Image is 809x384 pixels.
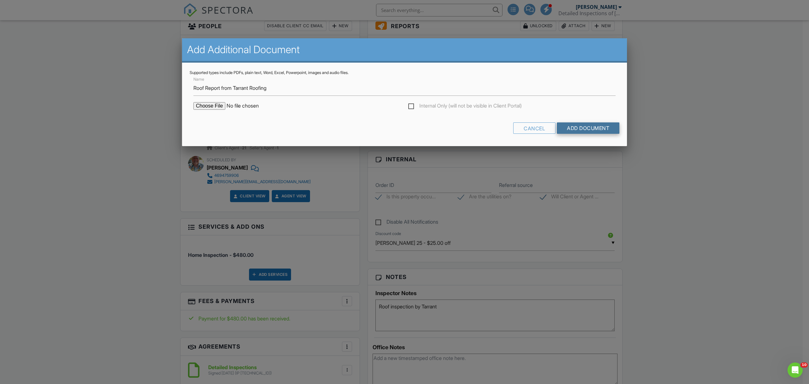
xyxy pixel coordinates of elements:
[513,122,556,134] div: Cancel
[557,122,619,134] input: Add Document
[800,362,808,368] span: 10
[193,77,204,82] label: Name
[187,43,622,56] h2: Add Additional Document
[788,362,803,378] iframe: Intercom live chat
[190,70,619,75] div: Supported types include PDFs, plain text, Word, Excel, Powerpoint, images and audio files.
[408,103,522,111] label: Internal Only (will not be visible in Client Portal)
